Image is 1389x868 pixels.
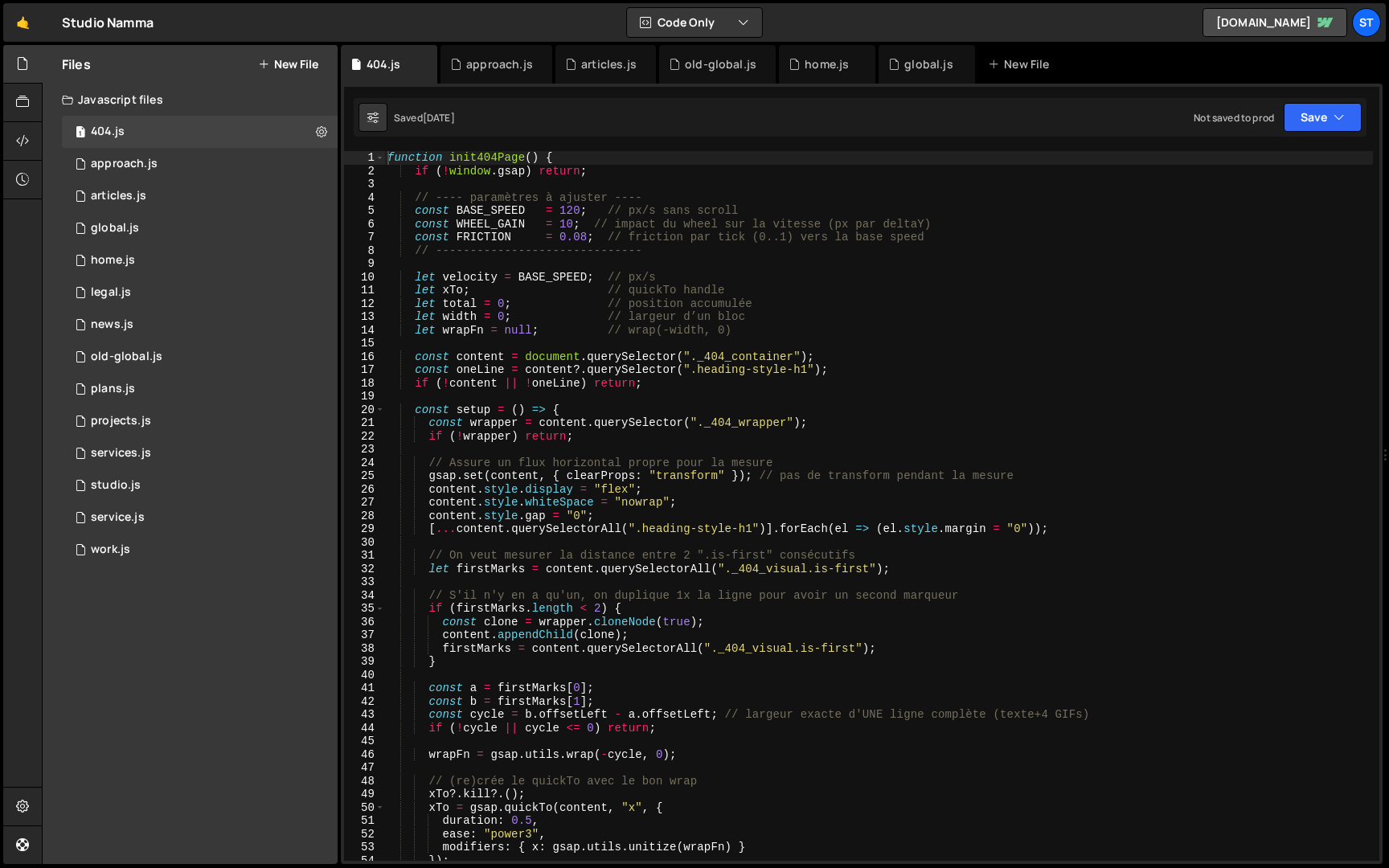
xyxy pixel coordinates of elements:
[62,55,91,73] h2: Files
[394,111,455,125] div: Saved
[62,212,338,244] div: 16482/44667.js
[344,403,385,417] div: 20
[91,157,158,171] div: approach.js
[344,390,385,403] div: 19
[344,616,385,629] div: 36
[43,84,338,116] div: Javascript files
[91,317,133,332] div: news.js
[344,337,385,350] div: 15
[3,3,43,42] a: 🤙
[91,446,151,461] div: services.js
[1284,103,1362,132] button: Save
[62,180,338,212] div: 16482/47500.js
[344,642,385,656] div: 38
[62,373,338,405] div: 16482/47495.js
[344,854,385,868] div: 54
[91,542,130,557] div: work.js
[344,602,385,616] div: 35
[1194,111,1274,125] div: Not saved to prod
[62,502,338,534] div: service.js
[1203,8,1347,37] a: [DOMAIN_NAME]
[344,231,385,244] div: 7
[581,56,637,72] div: articles.js
[344,191,385,205] div: 4
[344,655,385,669] div: 39
[344,575,385,589] div: 33
[344,828,385,841] div: 52
[91,125,125,139] div: 404.js
[344,536,385,550] div: 30
[805,56,849,72] div: home.js
[1352,8,1381,37] a: St
[62,405,338,437] div: 16482/47501.js
[344,271,385,285] div: 10
[91,189,146,203] div: articles.js
[91,510,145,525] div: service.js
[344,483,385,497] div: 26
[62,309,338,341] div: 16482/47499.js
[344,814,385,828] div: 51
[344,722,385,735] div: 44
[62,437,338,469] div: 16482/47490.js
[62,13,154,32] div: Studio Namma
[62,148,338,180] div: 16482/47498.js
[344,165,385,178] div: 2
[685,56,756,72] div: old-global.js
[344,284,385,297] div: 11
[344,695,385,709] div: 42
[344,628,385,642] div: 37
[91,382,135,396] div: plans.js
[344,218,385,231] div: 6
[91,478,141,493] div: studio.js
[344,416,385,430] div: 21
[344,669,385,682] div: 40
[344,324,385,338] div: 14
[258,58,318,71] button: New File
[344,204,385,218] div: 5
[76,127,85,140] span: 1
[344,257,385,271] div: 9
[344,469,385,483] div: 25
[62,534,338,566] div: work.js
[344,563,385,576] div: 32
[344,682,385,695] div: 41
[904,56,953,72] div: global.js
[344,350,385,364] div: 16
[466,56,533,72] div: approach.js
[344,443,385,457] div: 23
[62,116,338,148] div: 16482/47502.js
[344,377,385,391] div: 18
[344,363,385,377] div: 17
[344,297,385,311] div: 12
[344,151,385,165] div: 1
[344,496,385,510] div: 27
[91,253,135,268] div: home.js
[344,708,385,722] div: 43
[423,111,455,125] div: [DATE]
[344,510,385,523] div: 28
[91,221,139,235] div: global.js
[344,549,385,563] div: 31
[627,8,762,37] button: Code Only
[344,522,385,536] div: 29
[344,178,385,191] div: 3
[344,801,385,815] div: 50
[344,775,385,788] div: 48
[367,56,400,72] div: 404.js
[91,350,162,364] div: old-global.js
[91,414,151,428] div: projects.js
[344,589,385,603] div: 34
[62,244,338,276] div: 16482/47488.js
[988,56,1055,72] div: New File
[62,276,338,309] div: 16482/47496.js
[344,788,385,801] div: 49
[62,341,338,373] div: 16482/47487.js
[344,430,385,444] div: 22
[344,457,385,470] div: 24
[62,469,338,502] div: 16482/47497.js
[344,735,385,748] div: 45
[344,310,385,324] div: 13
[344,761,385,775] div: 47
[91,285,131,300] div: legal.js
